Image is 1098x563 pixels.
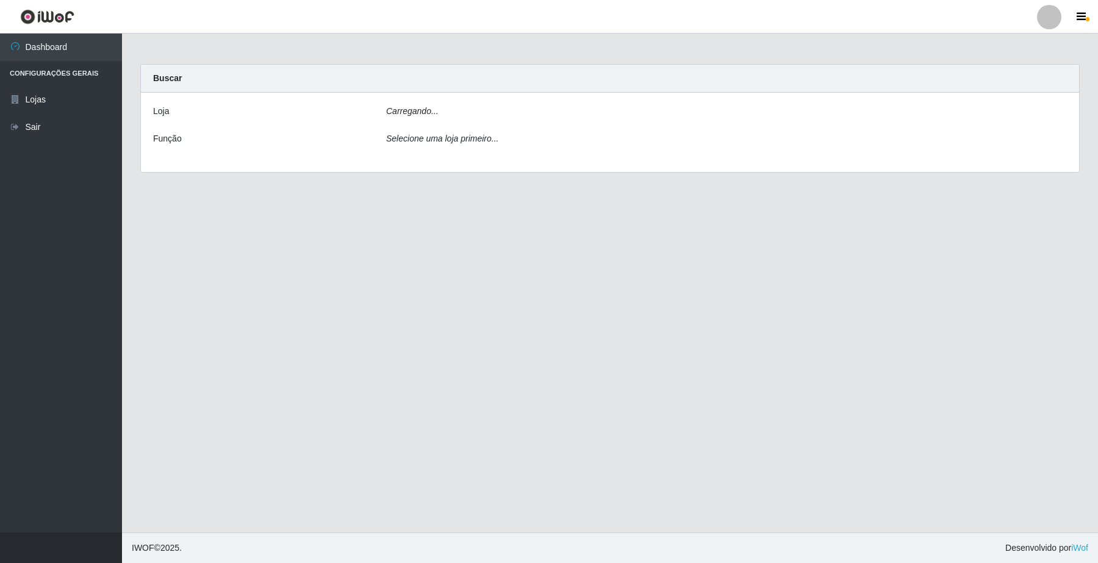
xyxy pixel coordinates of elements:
span: Desenvolvido por [1005,542,1088,554]
img: CoreUI Logo [20,9,74,24]
span: © 2025 . [132,542,182,554]
i: Carregando... [386,106,439,116]
label: Função [153,132,182,145]
i: Selecione uma loja primeiro... [386,134,498,143]
span: IWOF [132,543,154,553]
label: Loja [153,105,169,118]
a: iWof [1071,543,1088,553]
strong: Buscar [153,73,182,83]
